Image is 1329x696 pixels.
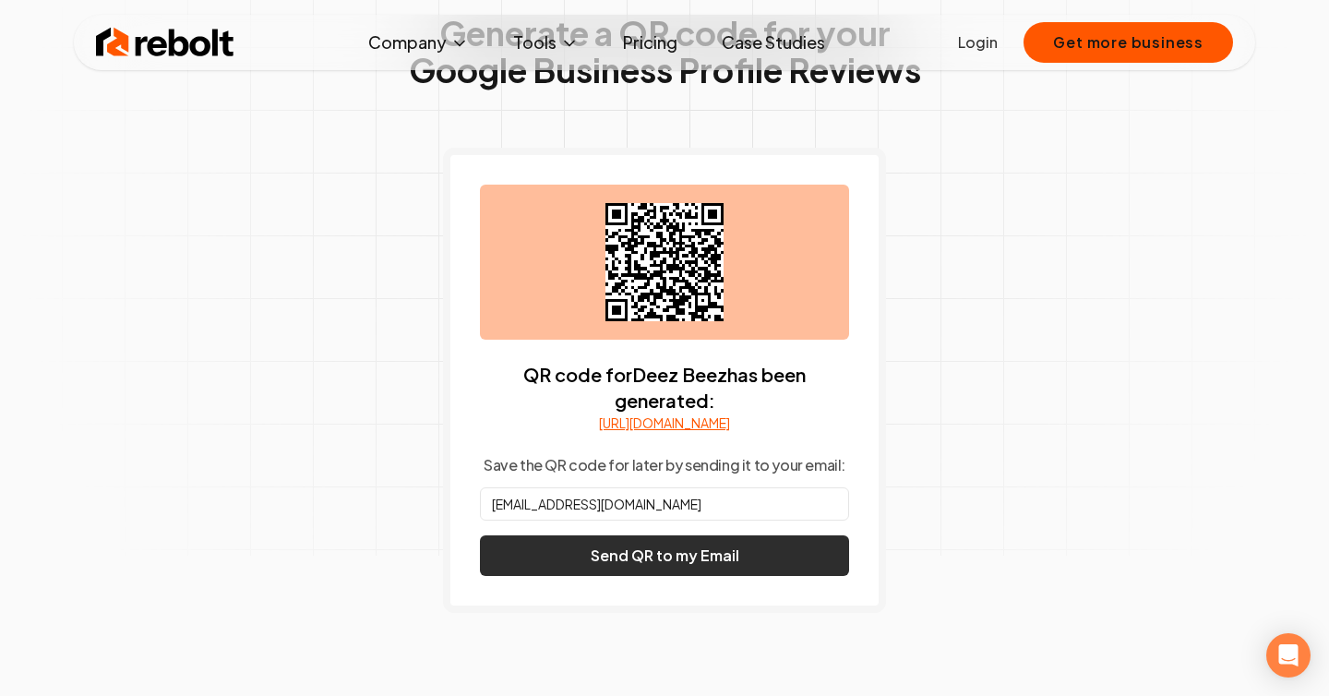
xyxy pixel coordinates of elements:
img: Rebolt Logo [96,24,234,61]
button: Company [353,24,484,61]
a: Case Studies [707,24,840,61]
div: Open Intercom Messenger [1266,633,1311,678]
p: QR code for Deez Beez has been generated: [480,362,849,414]
a: Pricing [608,24,692,61]
h1: Generate a QR code for your Google Business Profile Reviews [409,15,921,89]
input: Your email address [480,487,849,521]
button: Get more business [1024,22,1233,63]
button: Send QR to my Email [480,535,849,576]
a: [URL][DOMAIN_NAME] [599,414,730,432]
button: Tools [498,24,593,61]
p: Save the QR code for later by sending it to your email: [484,454,845,476]
a: Login [958,31,998,54]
